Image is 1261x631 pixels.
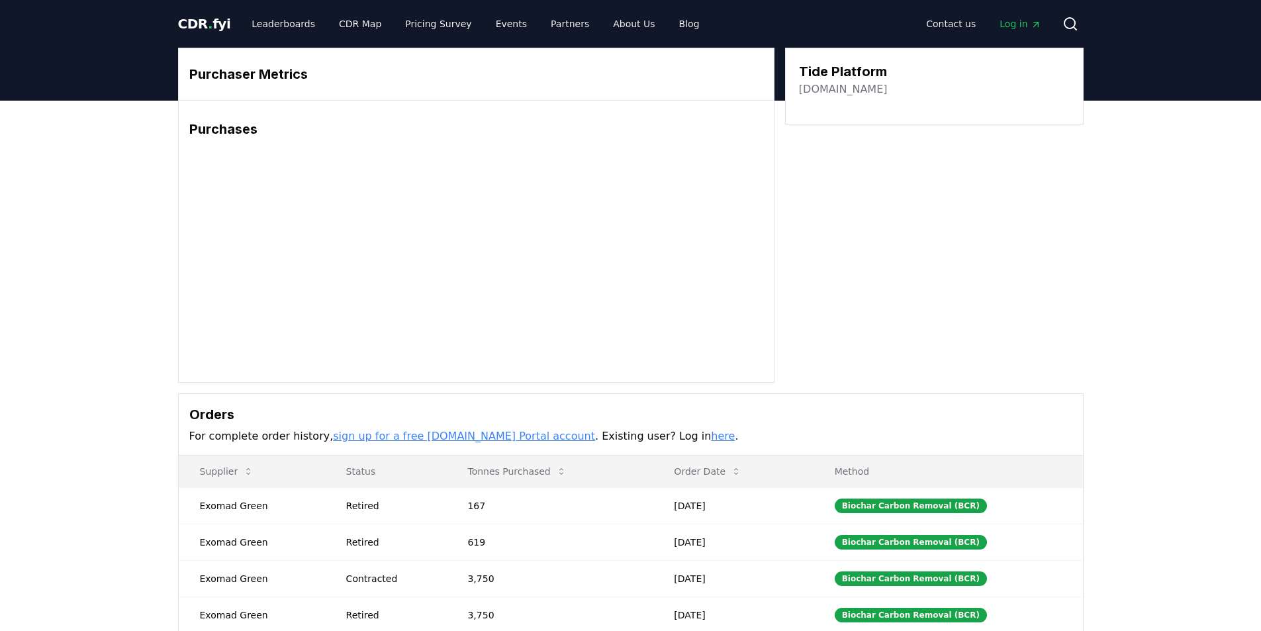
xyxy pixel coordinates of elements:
td: [DATE] [653,524,813,560]
h3: Purchases [189,119,763,139]
a: sign up for a free [DOMAIN_NAME] Portal account [333,430,595,442]
button: Supplier [189,458,265,485]
a: [DOMAIN_NAME] [799,81,888,97]
p: Status [336,465,436,478]
td: Exomad Green [179,524,325,560]
p: Method [824,465,1072,478]
a: Events [485,12,537,36]
a: CDR.fyi [178,15,231,33]
h3: Purchaser Metrics [189,64,763,84]
p: For complete order history, . Existing user? Log in . [189,428,1072,444]
div: Biochar Carbon Removal (BCR) [835,535,987,550]
a: here [711,430,735,442]
a: Leaderboards [241,12,326,36]
div: Retired [346,536,436,549]
nav: Main [241,12,710,36]
span: CDR fyi [178,16,231,32]
td: Exomad Green [179,560,325,597]
span: Log in [1000,17,1041,30]
td: [DATE] [653,487,813,524]
a: About Us [602,12,665,36]
h3: Tide Platform [799,62,888,81]
a: Pricing Survey [395,12,482,36]
div: Retired [346,499,436,512]
button: Tonnes Purchased [457,458,577,485]
a: Contact us [915,12,986,36]
a: Log in [989,12,1051,36]
td: 619 [446,524,653,560]
td: [DATE] [653,560,813,597]
span: . [208,16,212,32]
div: Contracted [346,572,436,585]
div: Biochar Carbon Removal (BCR) [835,571,987,586]
td: Exomad Green [179,487,325,524]
a: Partners [540,12,600,36]
a: CDR Map [328,12,392,36]
div: Biochar Carbon Removal (BCR) [835,499,987,513]
nav: Main [915,12,1051,36]
div: Biochar Carbon Removal (BCR) [835,608,987,622]
button: Order Date [663,458,752,485]
div: Retired [346,608,436,622]
a: Blog [669,12,710,36]
td: 3,750 [446,560,653,597]
h3: Orders [189,405,1072,424]
td: 167 [446,487,653,524]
